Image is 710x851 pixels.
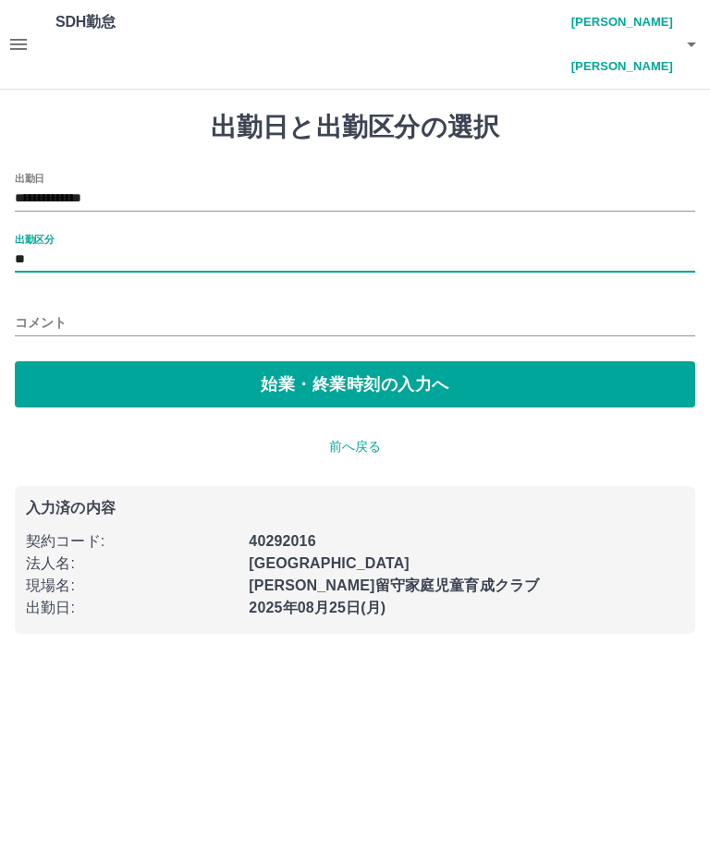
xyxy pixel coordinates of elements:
[15,361,695,407] button: 始業・終業時刻の入力へ
[26,597,238,619] p: 出勤日 :
[26,501,684,516] p: 入力済の内容
[15,232,54,246] label: 出勤区分
[15,437,695,456] p: 前へ戻る
[249,600,386,615] b: 2025年08月25日(月)
[249,577,539,593] b: [PERSON_NAME]留守家庭児童育成クラブ
[15,171,44,185] label: 出勤日
[26,553,238,575] p: 法人名 :
[249,533,315,549] b: 40292016
[249,555,410,571] b: [GEOGRAPHIC_DATA]
[26,530,238,553] p: 契約コード :
[26,575,238,597] p: 現場名 :
[15,112,695,143] h1: 出勤日と出勤区分の選択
